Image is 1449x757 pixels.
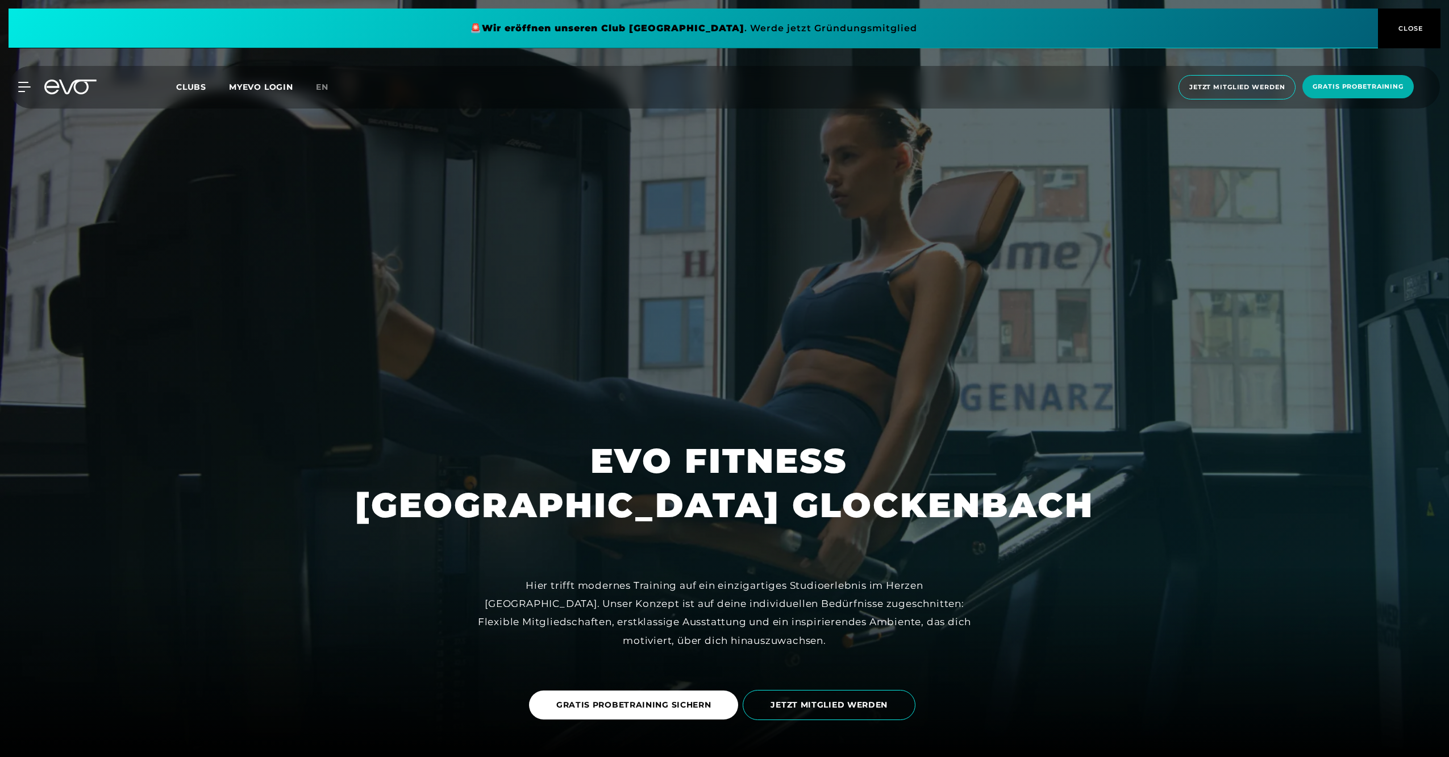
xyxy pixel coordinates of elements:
a: GRATIS PROBETRAINING SICHERN [529,682,743,728]
a: MYEVO LOGIN [229,82,293,92]
span: CLOSE [1396,23,1423,34]
a: JETZT MITGLIED WERDEN [743,681,920,729]
a: Gratis Probetraining [1299,75,1417,99]
span: JETZT MITGLIED WERDEN [771,699,888,711]
div: Hier trifft modernes Training auf ein einzigartiges Studioerlebnis im Herzen [GEOGRAPHIC_DATA]. U... [469,576,980,650]
span: Clubs [176,82,206,92]
a: Clubs [176,81,229,92]
h1: EVO FITNESS [GEOGRAPHIC_DATA] GLOCKENBACH [355,439,1094,527]
a: en [316,81,342,94]
a: Jetzt Mitglied werden [1175,75,1299,99]
span: Jetzt Mitglied werden [1189,82,1285,92]
span: GRATIS PROBETRAINING SICHERN [556,699,711,711]
button: CLOSE [1378,9,1440,48]
span: en [316,82,328,92]
span: Gratis Probetraining [1313,82,1404,91]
